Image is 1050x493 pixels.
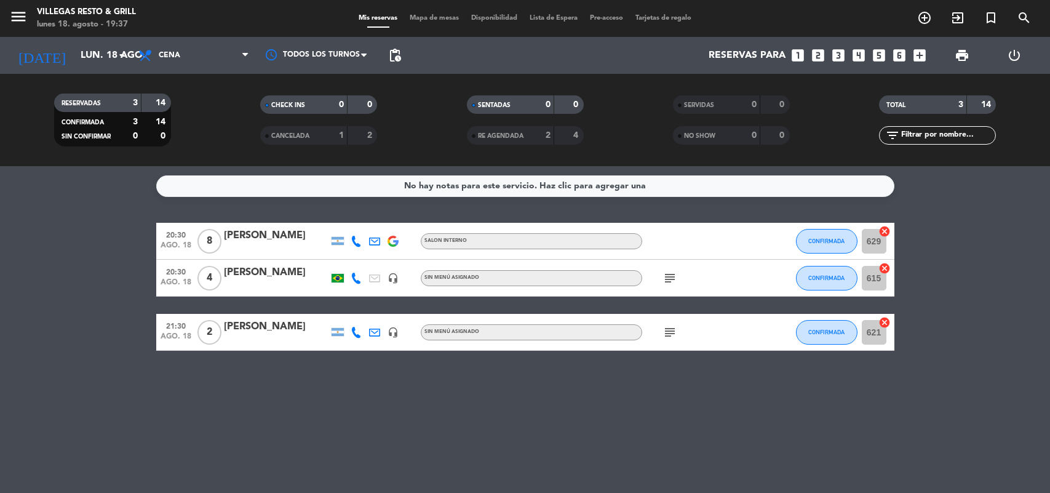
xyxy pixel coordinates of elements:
span: NO SHOW [684,133,715,139]
i: add_box [912,47,928,63]
span: SIN CONFIRMAR [62,134,111,140]
i: exit_to_app [950,10,965,25]
strong: 0 [161,132,168,140]
div: [PERSON_NAME] [224,319,328,335]
span: RESERVADAS [62,100,101,106]
span: SENTADAS [478,102,511,108]
span: ago. 18 [161,332,191,347]
i: headset_mic [388,273,399,284]
span: CHECK INS [271,102,305,108]
div: Villegas Resto & Grill [37,6,136,18]
strong: 0 [339,100,344,109]
button: menu [9,7,28,30]
span: Disponibilidad [465,15,523,22]
i: looks_3 [830,47,846,63]
strong: 3 [958,100,963,109]
i: looks_5 [871,47,887,63]
strong: 3 [133,98,138,107]
div: [PERSON_NAME] [224,265,328,281]
i: [DATE] [9,42,74,69]
button: CONFIRMADA [796,229,857,254]
i: looks_two [810,47,826,63]
span: Cena [159,51,180,60]
span: 4 [197,266,221,291]
i: power_settings_new [1007,48,1022,63]
span: Tarjetas de regalo [629,15,698,22]
strong: 14 [156,118,168,126]
strong: 3 [133,118,138,126]
span: Mis reservas [352,15,404,22]
span: CONFIRMADA [808,275,845,281]
i: search [1017,10,1032,25]
span: 2 [197,320,221,345]
strong: 0 [779,100,787,109]
i: menu [9,7,28,26]
span: CONFIRMADA [808,329,845,335]
span: Sin menú asignado [424,329,479,334]
i: filter_list [885,128,900,143]
span: CONFIRMADA [808,238,845,244]
span: ago. 18 [161,241,191,255]
strong: 4 [573,131,581,140]
i: headset_mic [388,327,399,338]
strong: 0 [779,131,787,140]
i: cancel [878,316,891,329]
strong: 0 [546,100,551,109]
i: add_circle_outline [917,10,932,25]
span: 21:30 [161,318,191,332]
span: ago. 18 [161,278,191,292]
img: google-logo.png [388,236,399,247]
strong: 2 [546,131,551,140]
strong: 0 [367,100,375,109]
div: lunes 18. agosto - 19:37 [37,18,136,31]
span: Pre-acceso [584,15,629,22]
span: 8 [197,229,221,254]
i: subject [662,271,677,286]
i: arrow_drop_down [114,48,129,63]
i: subject [662,325,677,340]
strong: 14 [981,100,993,109]
div: [PERSON_NAME] [224,228,328,244]
strong: 1 [339,131,344,140]
span: print [955,48,969,63]
strong: 14 [156,98,168,107]
span: RE AGENDADA [478,133,523,139]
span: CONFIRMADA [62,119,104,126]
strong: 0 [752,100,757,109]
input: Filtrar por nombre... [900,129,995,142]
i: looks_one [790,47,806,63]
i: cancel [878,225,891,238]
span: Mapa de mesas [404,15,465,22]
strong: 0 [752,131,757,140]
button: CONFIRMADA [796,266,857,291]
div: LOG OUT [988,37,1041,74]
span: pending_actions [388,48,402,63]
i: looks_4 [851,47,867,63]
i: turned_in_not [984,10,998,25]
span: Sin menú asignado [424,275,479,280]
i: looks_6 [891,47,907,63]
i: cancel [878,262,891,275]
span: Lista de Espera [523,15,584,22]
div: No hay notas para este servicio. Haz clic para agregar una [404,179,646,193]
span: Reservas para [709,50,786,62]
strong: 0 [133,132,138,140]
span: 20:30 [161,264,191,278]
span: TOTAL [886,102,905,108]
span: 20:30 [161,227,191,241]
span: SERVIDAS [684,102,714,108]
span: CANCELADA [271,133,309,139]
button: CONFIRMADA [796,320,857,345]
strong: 2 [367,131,375,140]
strong: 0 [573,100,581,109]
span: SALON INTERNO [424,238,467,243]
